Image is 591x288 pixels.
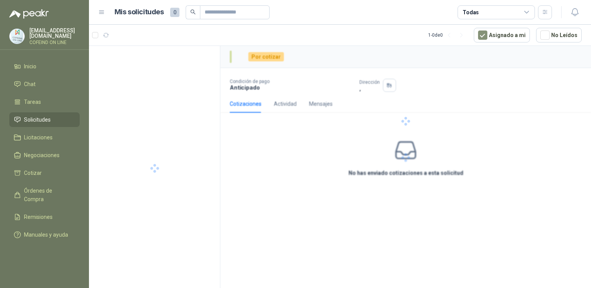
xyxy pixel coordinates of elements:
span: Órdenes de Compra [24,186,72,203]
span: Cotizar [24,169,42,177]
p: COFEIND ON LINE [29,40,80,45]
span: Solicitudes [24,115,51,124]
h1: Mis solicitudes [114,7,164,18]
a: Licitaciones [9,130,80,145]
span: search [190,9,196,15]
a: Manuales y ayuda [9,227,80,242]
a: Cotizar [9,166,80,180]
a: Chat [9,77,80,91]
span: 0 [170,8,179,17]
a: Solicitudes [9,112,80,127]
div: Todas [463,8,479,17]
a: Remisiones [9,210,80,224]
span: Remisiones [24,213,53,221]
a: Órdenes de Compra [9,183,80,207]
div: 1 - 0 de 0 [428,29,468,41]
img: Company Logo [10,29,24,44]
span: Manuales y ayuda [24,230,68,239]
p: [EMAIL_ADDRESS][DOMAIN_NAME] [29,28,80,39]
span: Chat [24,80,36,88]
a: Negociaciones [9,148,80,163]
button: No Leídos [536,28,582,42]
span: Inicio [24,62,36,71]
span: Negociaciones [24,151,60,159]
a: Tareas [9,95,80,109]
a: Inicio [9,59,80,74]
span: Licitaciones [24,133,53,142]
span: Tareas [24,98,41,106]
img: Logo peakr [9,9,49,19]
button: Asignado a mi [474,28,530,42]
